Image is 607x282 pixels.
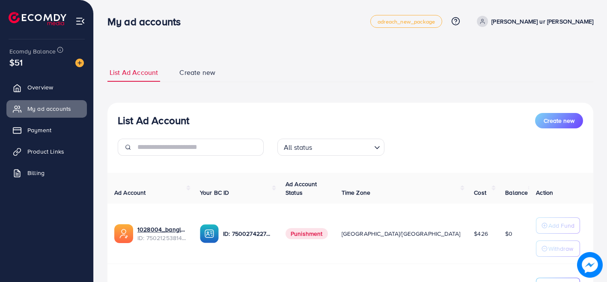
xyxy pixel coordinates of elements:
div: Search for option [277,139,384,156]
span: Create new [179,68,215,77]
img: image [577,252,603,278]
span: Create new [544,116,574,125]
a: My ad accounts [6,100,87,117]
input: Search for option [315,140,371,154]
span: Ad Account [114,188,146,197]
a: adreach_new_package [370,15,442,28]
span: adreach_new_package [378,19,435,24]
span: Punishment [286,228,328,239]
button: Withdraw [536,240,580,257]
img: ic-ba-acc.ded83a64.svg [200,224,219,243]
span: [GEOGRAPHIC_DATA]/[GEOGRAPHIC_DATA] [342,229,461,238]
span: Balance [505,188,528,197]
span: Payment [27,126,51,134]
p: Add Fund [548,220,574,231]
span: ID: 7502125381466603538 [137,234,186,242]
img: menu [75,16,85,26]
a: 1028004_bangles_1746724847065 [137,225,186,234]
span: Product Links [27,147,64,156]
span: Overview [27,83,53,92]
span: List Ad Account [110,68,158,77]
h3: List Ad Account [118,114,189,127]
span: $51 [9,56,23,68]
button: Create new [535,113,583,128]
p: ID: 7500274227174621192 [223,229,272,239]
span: Ad Account Status [286,180,317,197]
p: Withdraw [548,243,573,254]
a: [PERSON_NAME] ur [PERSON_NAME] [473,16,593,27]
span: Ecomdy Balance [9,47,56,56]
span: $426 [474,229,488,238]
img: ic-ads-acc.e4c84228.svg [114,224,133,243]
span: Time Zone [342,188,370,197]
a: Billing [6,164,87,181]
span: Action [536,188,553,197]
a: Overview [6,79,87,96]
button: Add Fund [536,217,580,234]
span: $0 [505,229,512,238]
a: Product Links [6,143,87,160]
div: <span class='underline'>1028004_bangles_1746724847065</span></br>7502125381466603538 [137,225,186,243]
p: [PERSON_NAME] ur [PERSON_NAME] [491,16,593,27]
h3: My ad accounts [107,15,187,28]
span: All status [282,141,314,154]
span: Your BC ID [200,188,229,197]
img: image [75,59,84,67]
span: My ad accounts [27,104,71,113]
span: Billing [27,169,45,177]
a: Payment [6,122,87,139]
span: Cost [474,188,486,197]
img: logo [9,12,66,25]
